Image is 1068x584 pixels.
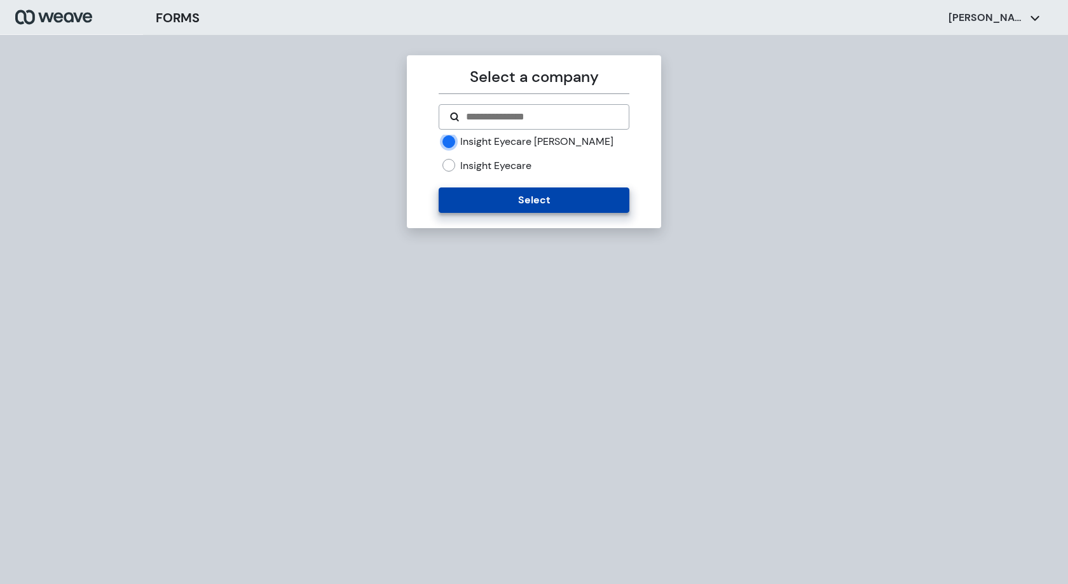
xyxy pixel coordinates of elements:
label: Insight Eyecare [460,159,531,173]
label: Insight Eyecare [PERSON_NAME] [460,135,613,149]
button: Select [439,187,629,213]
p: Select a company [439,65,629,88]
input: Search [465,109,618,125]
p: [PERSON_NAME] [948,11,1025,25]
h3: FORMS [156,8,200,27]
